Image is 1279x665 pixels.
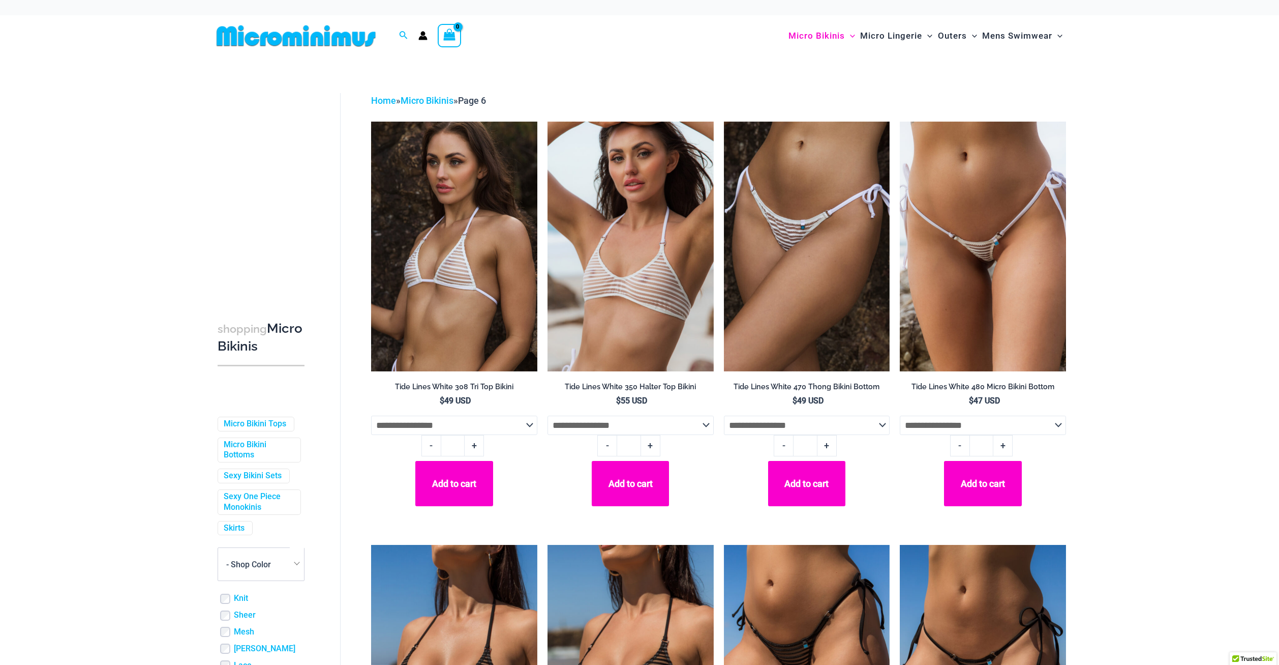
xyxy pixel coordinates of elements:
button: Add to cart [592,461,669,506]
bdi: 55 USD [616,396,647,406]
span: Outers [938,23,967,49]
span: $ [440,396,444,406]
span: Mens Swimwear [982,23,1052,49]
a: Tide Lines White 480 Micro Bikini Bottom [900,382,1066,395]
button: Add to cart [944,461,1021,506]
button: Add to cart [415,461,493,506]
span: Micro Lingerie [860,23,922,49]
a: OutersMenu ToggleMenu Toggle [935,20,980,51]
a: Micro LingerieMenu ToggleMenu Toggle [858,20,935,51]
a: Tide Lines White 308 Tri Top Bikini [371,382,537,395]
span: Menu Toggle [967,23,977,49]
a: Tide Lines White 480 Micro 01Tide Lines White 480 Micro 02Tide Lines White 480 Micro 02 [900,122,1066,371]
a: Mesh [234,627,254,638]
a: Tide Lines White 350 Halter Top Bikini [547,382,714,395]
h2: Tide Lines White 350 Halter Top Bikini [547,382,714,392]
span: $ [616,396,621,406]
h2: Tide Lines White 470 Thong Bikini Bottom [724,382,890,392]
a: Micro Bikini Bottoms [224,440,293,461]
a: - [774,435,793,456]
span: - Shop Color [218,548,304,581]
a: Home [371,95,396,106]
h2: Tide Lines White 480 Micro Bikini Bottom [900,382,1066,392]
a: Account icon link [418,31,428,40]
a: Tide Lines White 308 Tri Top 01Tide Lines White 308 Tri Top 480 Micro 04Tide Lines White 308 Tri ... [371,122,537,371]
a: Sexy Bikini Sets [224,471,282,481]
img: MM SHOP LOGO FLAT [212,24,380,47]
span: Menu Toggle [845,23,855,49]
span: - Shop Color [218,547,304,581]
a: View Shopping Cart, empty [438,24,461,47]
a: Mens SwimwearMenu ToggleMenu Toggle [980,20,1065,51]
h3: Micro Bikinis [218,320,304,355]
span: » » [371,95,486,106]
a: Tide Lines White 350 Halter Top 01Tide Lines White 350 Halter Top 480 MicroTide Lines White 350 H... [547,122,714,371]
bdi: 47 USD [969,396,1000,406]
a: Skirts [224,523,245,534]
a: Sheer [234,610,256,621]
input: Product quantity [793,435,817,456]
a: Knit [234,593,248,604]
a: + [465,435,484,456]
a: - [421,435,441,456]
a: - [597,435,617,456]
a: + [993,435,1013,456]
a: + [817,435,837,456]
a: Sexy One Piece Monokinis [224,491,293,513]
img: Tide Lines White 480 Micro 01 [900,122,1066,371]
span: $ [793,396,797,406]
input: Product quantity [617,435,641,456]
a: - [950,435,969,456]
a: Micro Bikini Tops [224,419,286,429]
h2: Tide Lines White 308 Tri Top Bikini [371,382,537,392]
bdi: 49 USD [793,396,824,406]
span: shopping [218,323,267,335]
span: Page 6 [458,95,486,106]
bdi: 49 USD [440,396,471,406]
a: + [641,435,660,456]
span: $ [969,396,973,406]
img: Tide Lines White 308 Tri Top 01 [371,122,537,371]
iframe: TrustedSite Certified [218,85,309,288]
input: Product quantity [969,435,993,456]
a: Tide Lines White 470 Thong Bikini Bottom [724,382,890,395]
a: [PERSON_NAME] [234,644,295,654]
button: Add to cart [768,461,845,506]
span: Menu Toggle [1052,23,1062,49]
input: Product quantity [441,435,465,456]
a: Micro BikinisMenu ToggleMenu Toggle [786,20,858,51]
span: Micro Bikinis [788,23,845,49]
nav: Site Navigation [784,19,1067,53]
span: Menu Toggle [922,23,932,49]
a: Micro Bikinis [401,95,453,106]
img: Tide Lines White 470 Thong 01 [724,122,890,371]
span: - Shop Color [226,560,271,569]
a: Search icon link [399,30,408,42]
img: Tide Lines White 350 Halter Top 01 [547,122,714,371]
a: Tide Lines White 470 Thong 01Tide Lines White 470 Thong 02Tide Lines White 470 Thong 02 [724,122,890,371]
